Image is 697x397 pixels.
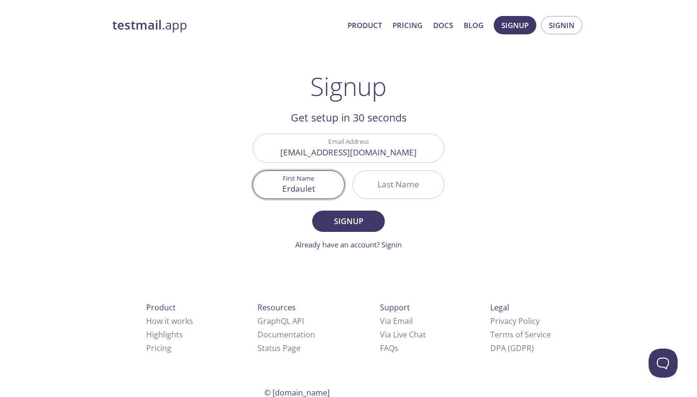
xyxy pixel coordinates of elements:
a: Status Page [258,343,301,353]
span: Resources [258,302,296,313]
a: Blog [464,19,484,31]
span: Product [146,302,176,313]
a: Pricing [146,343,171,353]
iframe: Help Scout Beacon - Open [649,349,678,378]
h1: Signup [310,72,387,101]
a: Pricing [393,19,423,31]
span: Legal [490,302,509,313]
span: Signup [501,19,529,31]
button: Signup [312,211,385,232]
a: Terms of Service [490,329,551,340]
a: How it works [146,316,193,326]
span: Signup [323,214,374,228]
a: Product [348,19,382,31]
span: Signin [549,19,575,31]
a: Highlights [146,329,183,340]
a: Via Live Chat [380,329,426,340]
h2: Get setup in 30 seconds [253,109,444,126]
a: Docs [433,19,453,31]
strong: testmail [112,16,162,33]
a: testmail.app [112,17,340,33]
a: Privacy Policy [490,316,540,326]
button: Signin [541,16,582,34]
a: GraphQL API [258,316,304,326]
button: Signup [494,16,536,34]
a: Documentation [258,329,315,340]
a: Via Email [380,316,413,326]
a: DPA (GDPR) [490,343,534,353]
a: FAQ [380,343,398,353]
span: Support [380,302,410,313]
span: s [394,343,398,353]
a: Already have an account? Signin [295,240,402,249]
